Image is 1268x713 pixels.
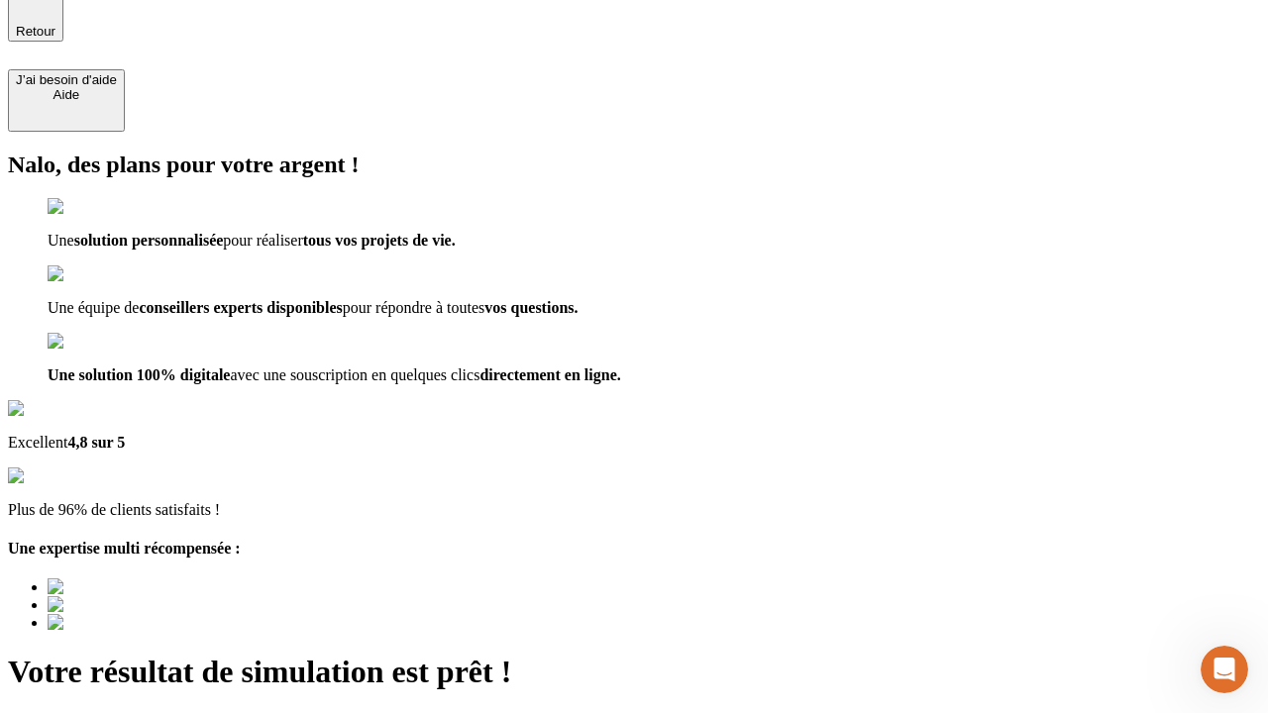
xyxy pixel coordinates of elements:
[48,198,133,216] img: checkmark
[48,299,139,316] span: Une équipe de
[48,333,133,351] img: checkmark
[8,152,1260,178] h2: Nalo, des plans pour votre argent !
[223,232,302,249] span: pour réaliser
[8,69,125,132] button: J’ai besoin d'aideAide
[8,400,123,418] img: Google Review
[8,501,1260,519] p: Plus de 96% de clients satisfaits !
[479,366,620,383] span: directement en ligne.
[343,299,485,316] span: pour répondre à toutes
[67,434,125,451] span: 4,8 sur 5
[8,654,1260,690] h1: Votre résultat de simulation est prêt !
[1201,646,1248,693] iframe: Intercom live chat
[8,540,1260,558] h4: Une expertise multi récompensée :
[230,366,479,383] span: avec une souscription en quelques clics
[74,232,224,249] span: solution personnalisée
[16,72,117,87] div: J’ai besoin d'aide
[48,578,231,596] img: Best savings advice award
[48,265,133,283] img: checkmark
[48,596,231,614] img: Best savings advice award
[16,24,55,39] span: Retour
[303,232,456,249] span: tous vos projets de vie.
[8,467,106,485] img: reviews stars
[48,232,74,249] span: Une
[484,299,578,316] span: vos questions.
[48,614,231,632] img: Best savings advice award
[139,299,342,316] span: conseillers experts disponibles
[16,87,117,102] div: Aide
[48,366,230,383] span: Une solution 100% digitale
[8,434,67,451] span: Excellent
